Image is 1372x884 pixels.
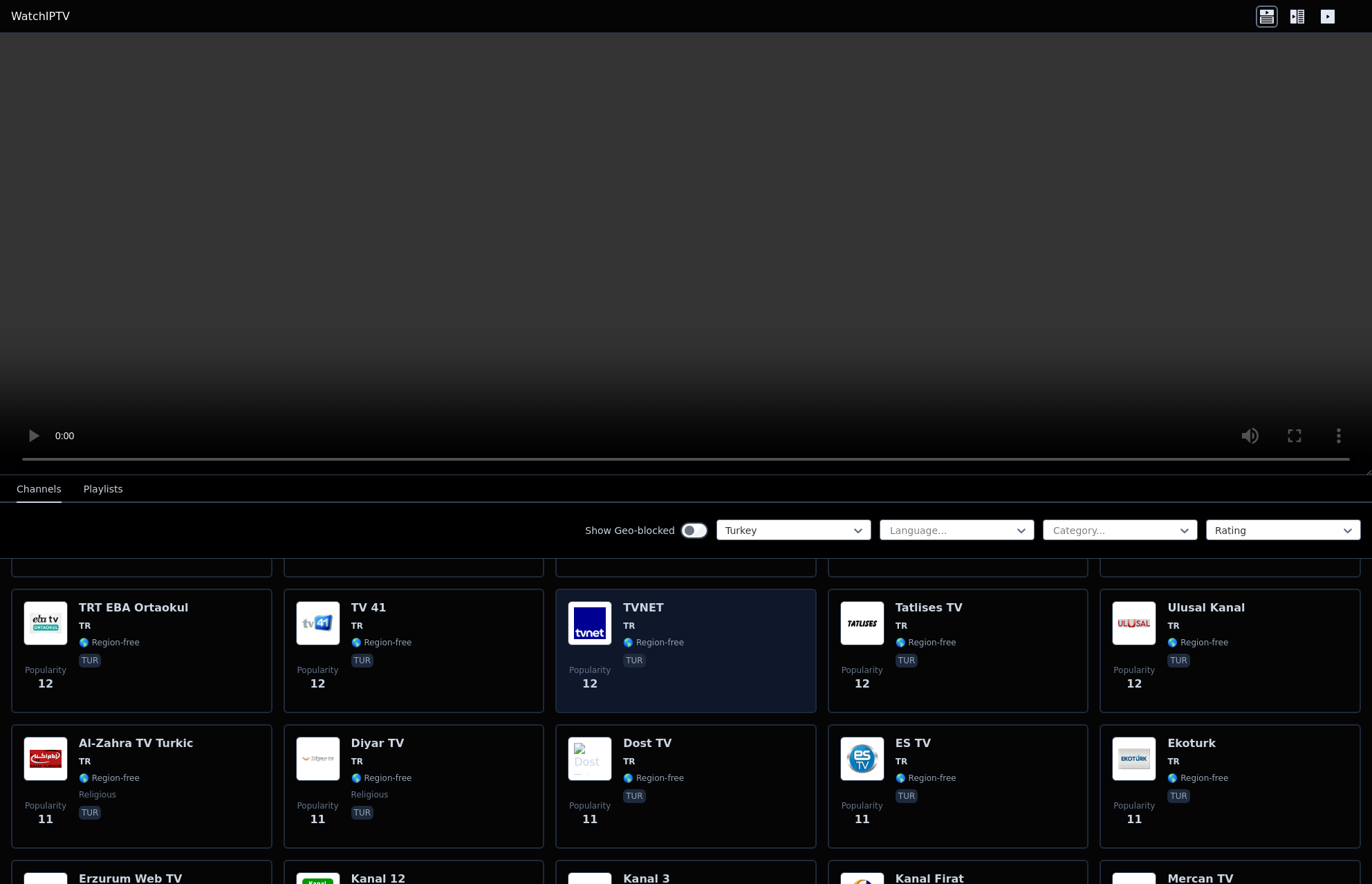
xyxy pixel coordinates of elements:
p: tur [623,789,645,803]
span: TR [1167,620,1179,632]
button: Playlists [84,477,123,503]
span: 🌎 Region-free [623,637,684,648]
span: 🌎 Region-free [896,773,956,784]
span: TR [623,620,635,632]
img: Ulusal Kanal [1112,601,1156,645]
span: religious [79,789,116,800]
a: WatchIPTV [11,8,70,25]
span: 11 [1127,811,1142,828]
span: 11 [582,811,597,828]
p: tur [1167,654,1189,667]
span: 🌎 Region-free [623,773,684,784]
h6: Diyar TV [351,737,412,751]
p: tur [79,806,101,820]
img: Al-Zahra TV Turkic [24,737,68,781]
span: 🌎 Region-free [1167,637,1228,648]
span: 🌎 Region-free [79,773,140,784]
span: 🌎 Region-free [896,637,956,648]
span: Popularity [1113,665,1155,676]
label: Show Geo-blocked [585,524,675,537]
span: 12 [855,676,870,692]
p: tur [1167,789,1189,803]
span: TR [1167,756,1179,767]
span: 12 [1127,676,1142,692]
span: Popularity [569,665,611,676]
span: TR [79,756,91,767]
span: 11 [855,811,870,828]
h6: TRT EBA Ortaokul [79,601,189,615]
span: 12 [38,676,53,692]
span: 🌎 Region-free [79,637,140,648]
h6: Al-Zahra TV Turkic [79,737,193,751]
p: tur [351,806,373,820]
span: 11 [310,811,325,828]
p: tur [896,789,918,803]
span: Popularity [297,800,339,811]
span: Popularity [297,665,339,676]
h6: Tatlises TV [896,601,963,615]
h6: Dost TV [623,737,684,751]
img: Tatlises TV [840,601,884,645]
span: TR [896,620,907,632]
img: Dost TV [568,737,612,781]
p: tur [896,654,918,667]
p: tur [351,654,373,667]
span: Popularity [25,665,66,676]
span: TR [79,620,91,632]
span: Popularity [25,800,66,811]
span: 🌎 Region-free [1167,773,1228,784]
img: TV 41 [296,601,340,645]
span: TR [896,756,907,767]
p: tur [623,654,645,667]
span: TR [351,620,363,632]
button: Channels [17,477,62,503]
span: Popularity [1113,800,1155,811]
h6: Ekoturk [1167,737,1228,751]
span: Popularity [842,665,883,676]
span: 🌎 Region-free [351,637,412,648]
h6: TV 41 [351,601,412,615]
img: ES TV [840,737,884,781]
span: Popularity [842,800,883,811]
img: Diyar TV [296,737,340,781]
p: tur [79,654,101,667]
span: 11 [38,811,53,828]
h6: ES TV [896,737,956,751]
span: 12 [310,676,325,692]
h6: TVNET [623,601,684,615]
span: religious [351,789,389,800]
h6: Ulusal Kanal [1167,601,1245,615]
span: TR [623,756,635,767]
span: 🌎 Region-free [351,773,412,784]
span: Popularity [569,800,611,811]
span: TR [351,756,363,767]
img: TRT EBA Ortaokul [24,601,68,645]
img: TVNET [568,601,612,645]
img: Ekoturk [1112,737,1156,781]
span: 12 [582,676,597,692]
